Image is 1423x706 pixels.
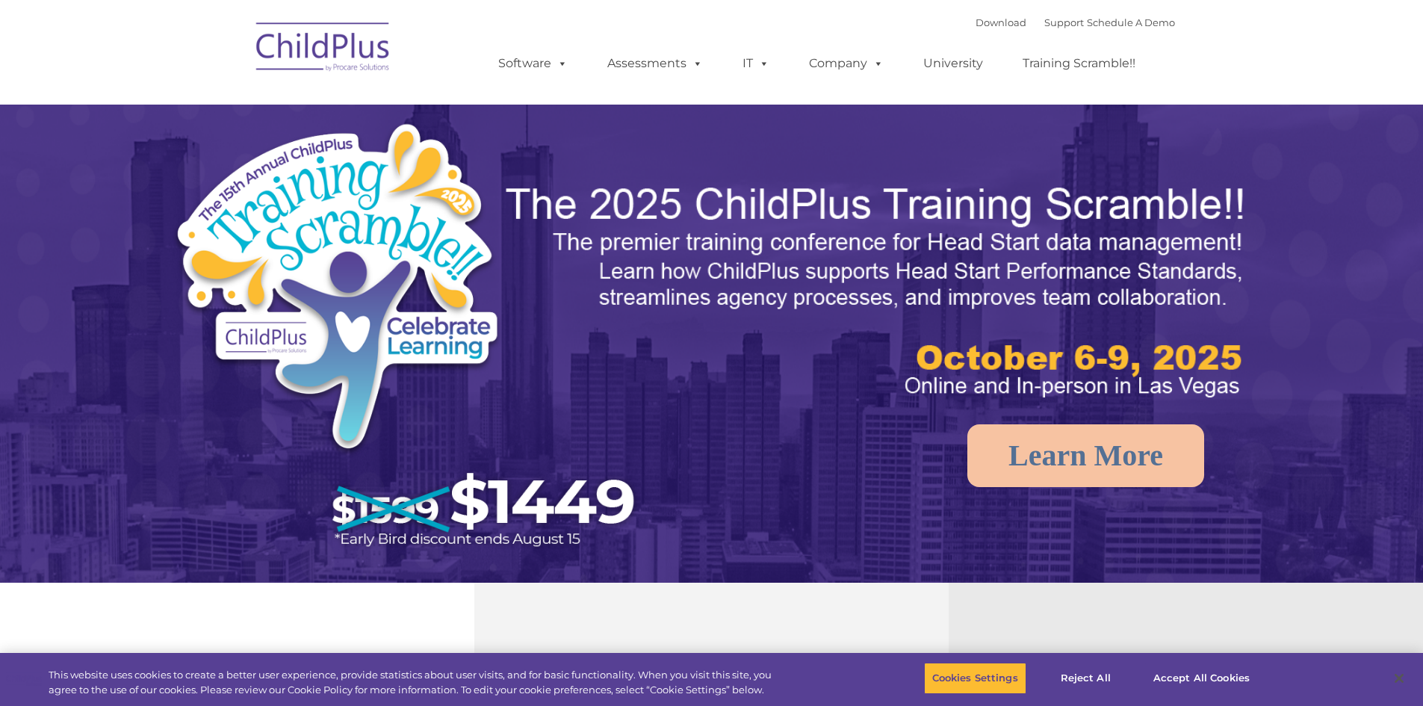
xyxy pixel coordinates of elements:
[976,16,1026,28] a: Download
[208,160,271,171] span: Phone number
[249,12,398,87] img: ChildPlus by Procare Solutions
[967,424,1204,487] a: Learn More
[592,49,718,78] a: Assessments
[1145,663,1258,694] button: Accept All Cookies
[49,668,783,697] div: This website uses cookies to create a better user experience, provide statistics about user visit...
[1383,662,1416,695] button: Close
[924,663,1026,694] button: Cookies Settings
[794,49,899,78] a: Company
[1087,16,1175,28] a: Schedule A Demo
[1039,663,1132,694] button: Reject All
[976,16,1175,28] font: |
[908,49,998,78] a: University
[1008,49,1150,78] a: Training Scramble!!
[1044,16,1084,28] a: Support
[483,49,583,78] a: Software
[208,99,253,110] span: Last name
[728,49,784,78] a: IT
